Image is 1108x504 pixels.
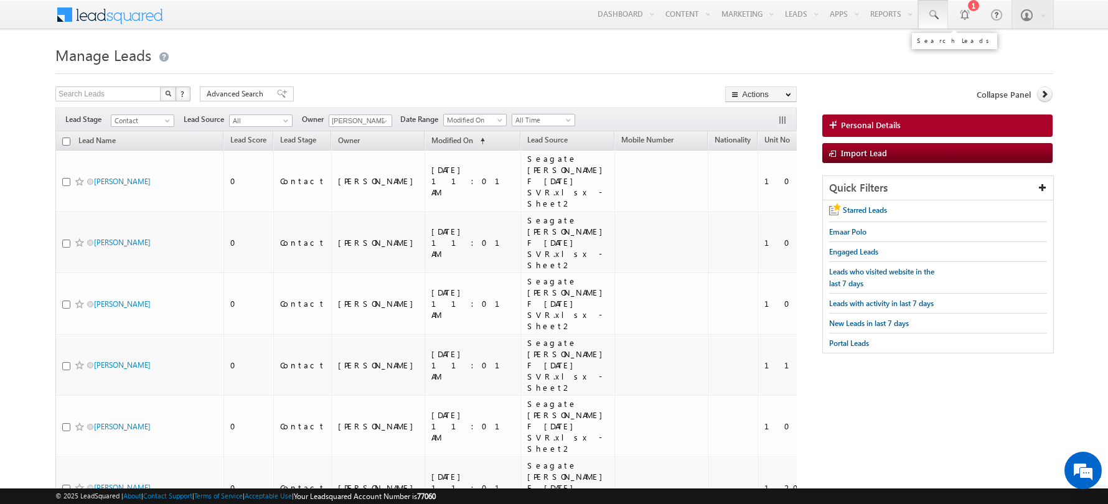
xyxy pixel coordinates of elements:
span: Lead Source [184,114,229,125]
span: Modified On [431,136,473,145]
div: 0 [230,482,268,493]
a: [PERSON_NAME] [94,177,151,186]
div: Search Leads [917,37,992,44]
a: [PERSON_NAME] [94,238,151,247]
div: 0 [230,175,268,187]
span: ? [181,88,186,99]
input: Type to Search [329,114,392,127]
div: Contact [280,175,326,187]
div: Quick Filters [823,176,1053,200]
div: [PERSON_NAME] [338,237,420,248]
div: [PERSON_NAME] [338,482,420,493]
div: [DATE] 11:01 AM [431,287,515,320]
a: Lead Stage [274,133,322,149]
span: Owner [338,136,360,145]
div: 1105 [764,360,830,371]
img: Search [165,90,171,96]
div: [PERSON_NAME] [338,298,420,309]
span: All Time [512,114,571,126]
span: Leads with activity in last 7 days [829,299,934,308]
div: 0 [230,360,268,371]
input: Check all records [62,138,70,146]
span: Your Leadsquared Account Number is [294,492,436,501]
div: [DATE] 11:01 AM [431,226,515,259]
a: Modified On [443,114,507,126]
a: [PERSON_NAME] [94,299,151,309]
a: Lead Name [72,134,122,150]
div: Contact [280,298,326,309]
a: Lead Score [224,133,273,149]
div: 0 [230,237,268,248]
div: [DATE] 11:01 AM [431,409,515,443]
span: Engaged Leads [829,247,878,256]
a: Contact [111,114,174,127]
a: Personal Details [822,114,1053,137]
a: Contact Support [143,492,192,500]
div: 102 [764,175,830,187]
a: About [123,492,141,500]
div: Contact [280,482,326,493]
div: 1001 [764,237,830,248]
span: Lead Stage [280,135,316,144]
div: Contact [280,360,326,371]
span: All [230,115,289,126]
div: [PERSON_NAME] [338,421,420,432]
div: 105 [764,421,830,432]
span: Nationality [715,135,751,144]
div: 0 [230,298,268,309]
span: Lead Source [527,135,568,144]
span: 77060 [417,492,436,501]
a: Terms of Service [194,492,243,500]
a: Modified On (sorted ascending) [425,133,491,149]
span: (sorted ascending) [475,136,485,146]
span: Import Lead [841,147,887,158]
a: [PERSON_NAME] [94,483,151,492]
span: Portal Leads [829,338,869,348]
div: [DATE] 11:01 AM [431,164,515,198]
a: Mobile Number [615,133,680,149]
div: Seagate [PERSON_NAME] F [DATE] SVR.xlsx - Sheet2 [527,153,609,209]
div: 0 [230,421,268,432]
span: Lead Score [230,135,266,144]
span: New Leads in last 7 days [829,319,909,328]
div: Contact [280,237,326,248]
span: Mobile Number [621,135,674,144]
div: [DATE] 11:01 AM [431,348,515,382]
a: [PERSON_NAME] [94,360,151,370]
span: Date Range [400,114,443,125]
a: All Time [512,114,575,126]
button: ? [176,86,190,101]
a: Nationality [708,133,757,149]
span: Unit No [764,135,790,144]
a: Unit No [758,133,796,149]
span: Personal Details [841,119,901,131]
div: [PERSON_NAME] [338,175,420,187]
span: © 2025 LeadSquared | | | | | [55,490,436,502]
div: Seagate [PERSON_NAME] F [DATE] SVR.xlsx - Sheet2 [527,215,609,271]
div: Seagate [PERSON_NAME] F [DATE] SVR.xlsx - Sheet2 [527,276,609,332]
span: Owner [302,114,329,125]
div: Seagate [PERSON_NAME] F [DATE] SVR.xlsx - Sheet2 [527,337,609,393]
a: Lead Source [521,133,574,149]
span: Collapse Panel [977,89,1031,100]
a: All [229,114,293,127]
a: [PERSON_NAME] [94,422,151,431]
a: Acceptable Use [245,492,292,500]
a: Show All Items [375,115,391,128]
span: Manage Leads [55,45,151,65]
div: 1204 [764,482,830,493]
div: Contact [280,421,326,432]
div: [PERSON_NAME] [338,360,420,371]
span: Starred Leads [843,205,887,215]
div: Seagate [PERSON_NAME] F [DATE] SVR.xlsx - Sheet2 [527,398,609,454]
button: Actions [725,86,797,102]
span: Contact [111,115,171,126]
span: Advanced Search [207,88,267,100]
span: Modified On [444,114,503,126]
span: Lead Stage [65,114,111,125]
span: Emaar Polo [829,227,866,236]
span: Leads who visited website in the last 7 days [829,267,934,288]
div: 1005 [764,298,830,309]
